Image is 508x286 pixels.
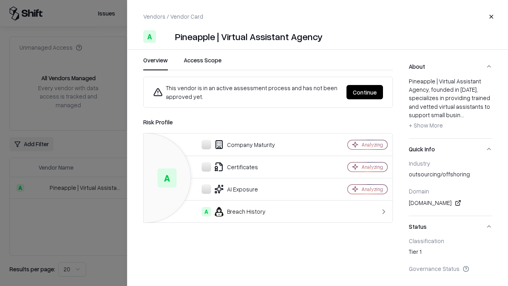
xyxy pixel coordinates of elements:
div: Pineapple | Virtual Assistant Agency, founded in [DATE], specializes in providing trained and vet... [409,77,492,132]
div: Analyzing [362,164,383,170]
div: About [409,77,492,138]
div: Classification [409,237,492,244]
div: Analyzing [362,186,383,193]
span: + Show More [409,122,443,129]
button: Overview [143,56,168,70]
div: A [158,168,177,187]
div: Governance Status [409,265,492,272]
div: Industry [409,160,492,167]
div: A [202,207,211,216]
div: Breach History [150,207,320,216]
p: Vendors / Vendor Card [143,12,203,21]
button: + Show More [409,119,443,132]
img: Pineapple | Virtual Assistant Agency [159,30,172,43]
div: Tier 1 [409,247,492,259]
div: AI Exposure [150,184,320,194]
div: [DOMAIN_NAME] [409,198,492,208]
div: Quick Info [409,160,492,216]
div: outsourcing/offshoring [409,170,492,181]
div: A [143,30,156,43]
div: Risk Profile [143,117,393,127]
div: Analyzing [362,141,383,148]
button: Continue [346,85,383,99]
div: Domain [409,187,492,195]
div: This vendor is in an active assessment process and has not been approved yet. [153,83,340,101]
button: Quick Info [409,139,492,160]
button: About [409,56,492,77]
div: Certificates [150,162,320,172]
span: ... [460,111,464,118]
button: Access Scope [184,56,221,70]
div: Company Maturity [150,140,320,149]
div: Pineapple | Virtual Assistant Agency [175,30,323,43]
button: Status [409,216,492,237]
